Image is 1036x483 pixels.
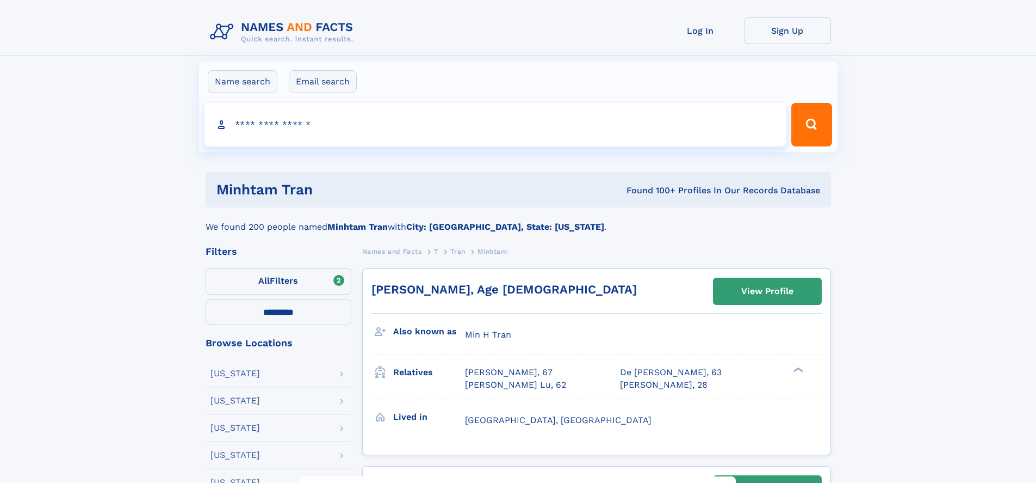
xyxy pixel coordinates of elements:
[210,369,260,378] div: [US_STATE]
[206,207,831,234] div: We found 200 people named with .
[206,17,362,47] img: Logo Names and Facts
[362,244,422,258] a: Names and Facts
[465,415,652,425] span: [GEOGRAPHIC_DATA], [GEOGRAPHIC_DATA]
[744,17,831,44] a: Sign Up
[477,248,507,255] span: Minhtam
[469,185,820,197] div: Found 100+ Profiles In Our Records Database
[657,17,744,44] a: Log In
[450,248,465,255] span: Tran
[406,222,604,232] b: City: [GEOGRAPHIC_DATA], State: [US_STATE]
[393,363,465,382] h3: Relatives
[393,322,465,341] h3: Also known as
[465,366,553,378] a: [PERSON_NAME], 67
[289,70,357,93] label: Email search
[206,338,351,348] div: Browse Locations
[434,248,438,255] span: T
[791,103,832,146] button: Search Button
[204,103,787,146] input: search input
[791,366,804,374] div: ❯
[714,278,821,304] a: View Profile
[210,451,260,460] div: [US_STATE]
[206,247,351,256] div: Filters
[371,283,637,296] a: [PERSON_NAME], Age [DEMOGRAPHIC_DATA]
[327,222,388,232] b: Minhtam Tran
[208,70,277,93] label: Name search
[620,379,708,391] a: [PERSON_NAME], 28
[465,329,511,340] span: Min H Tran
[620,366,722,378] a: De [PERSON_NAME], 63
[393,408,465,426] h3: Lived in
[258,276,270,286] span: All
[210,424,260,432] div: [US_STATE]
[216,183,470,197] h1: Minhtam Tran
[210,396,260,405] div: [US_STATE]
[450,244,465,258] a: Tran
[434,244,438,258] a: T
[206,268,351,295] label: Filters
[741,279,793,304] div: View Profile
[465,379,566,391] a: [PERSON_NAME] Lu, 62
